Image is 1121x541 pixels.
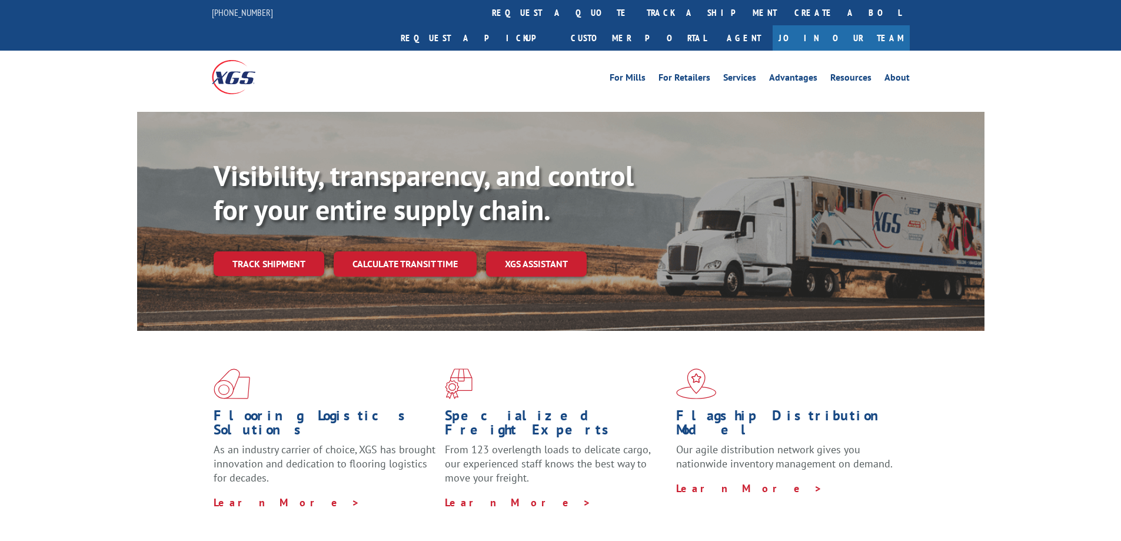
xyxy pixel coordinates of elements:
a: Calculate transit time [334,251,477,277]
a: Learn More > [445,496,591,509]
a: Resources [830,73,871,86]
img: xgs-icon-total-supply-chain-intelligence-red [214,369,250,399]
h1: Flagship Distribution Model [676,409,899,443]
a: Learn More > [676,482,823,495]
p: From 123 overlength loads to delicate cargo, our experienced staff knows the best way to move you... [445,443,667,495]
a: Agent [715,25,773,51]
a: Learn More > [214,496,360,509]
a: For Retailers [658,73,710,86]
a: Join Our Team [773,25,910,51]
img: xgs-icon-focused-on-flooring-red [445,369,473,399]
a: Track shipment [214,251,324,276]
a: [PHONE_NUMBER] [212,6,273,18]
a: Customer Portal [562,25,715,51]
span: Our agile distribution network gives you nationwide inventory management on demand. [676,443,893,470]
a: Request a pickup [392,25,562,51]
a: About [884,73,910,86]
h1: Specialized Freight Experts [445,409,667,443]
b: Visibility, transparency, and control for your entire supply chain. [214,157,634,228]
a: Services [723,73,756,86]
a: Advantages [769,73,817,86]
span: As an industry carrier of choice, XGS has brought innovation and dedication to flooring logistics... [214,443,435,484]
a: For Mills [610,73,646,86]
h1: Flooring Logistics Solutions [214,409,436,443]
img: xgs-icon-flagship-distribution-model-red [676,369,717,399]
a: XGS ASSISTANT [486,251,587,277]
